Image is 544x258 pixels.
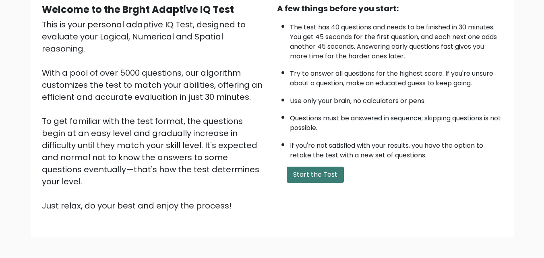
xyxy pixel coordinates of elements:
[290,137,503,160] li: If you're not satisfied with your results, you have the option to retake the test with a new set ...
[42,19,267,212] div: This is your personal adaptive IQ Test, designed to evaluate your Logical, Numerical and Spatial ...
[277,2,503,14] div: A few things before you start:
[290,19,503,61] li: The test has 40 questions and needs to be finished in 30 minutes. You get 45 seconds for the firs...
[290,92,503,106] li: Use only your brain, no calculators or pens.
[42,3,234,16] b: Welcome to the Brght Adaptive IQ Test
[290,109,503,133] li: Questions must be answered in sequence; skipping questions is not possible.
[290,65,503,88] li: Try to answer all questions for the highest score. If you're unsure about a question, make an edu...
[287,167,344,183] button: Start the Test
